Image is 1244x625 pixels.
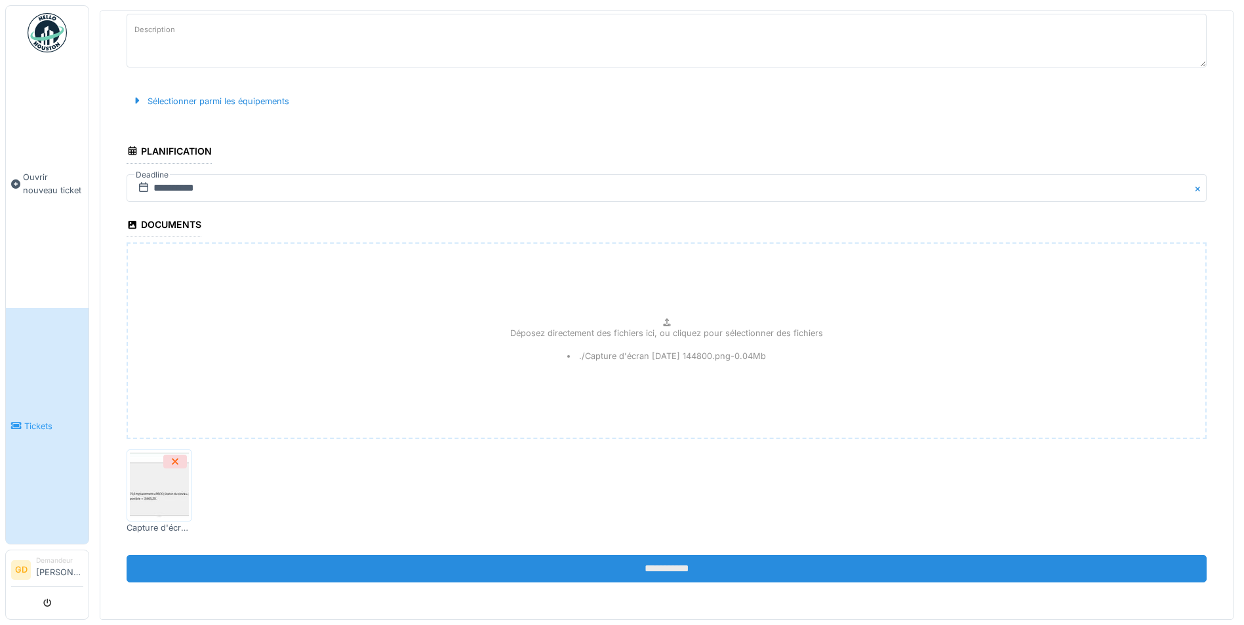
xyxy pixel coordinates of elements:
[127,521,192,534] div: Capture d'écran [DATE] 144800.png
[127,142,212,164] div: Planification
[132,22,178,38] label: Description
[1192,174,1207,202] button: Close
[127,92,294,110] div: Sélectionner parmi les équipements
[36,556,83,584] li: [PERSON_NAME]
[11,556,83,587] a: GD Demandeur[PERSON_NAME]
[11,560,31,580] li: GD
[24,420,83,432] span: Tickets
[127,215,201,237] div: Documents
[6,308,89,544] a: Tickets
[28,13,67,52] img: Badge_color-CXgf-gQk.svg
[6,60,89,308] a: Ouvrir nouveau ticket
[23,171,83,196] span: Ouvrir nouveau ticket
[36,556,83,565] div: Demandeur
[567,350,766,362] li: ./Capture d'écran [DATE] 144800.png - 0.04 Mb
[510,327,823,339] p: Déposez directement des fichiers ici, ou cliquez pour sélectionner des fichiers
[130,453,189,518] img: h2ymojld5peyj1ywut2bd8ekrbwg
[134,168,170,182] label: Deadline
